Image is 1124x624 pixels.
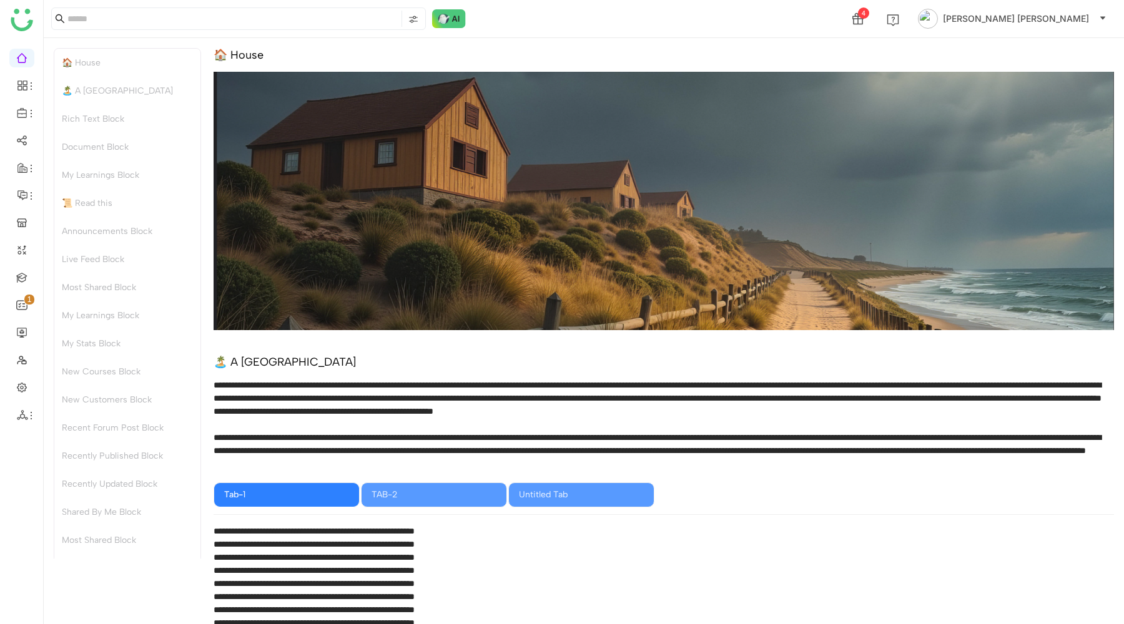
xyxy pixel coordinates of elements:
[372,488,496,502] div: TAB-2
[54,273,200,301] div: Most Shared Block
[54,470,200,498] div: Recently Updated Block
[54,554,200,582] div: New Courses Block
[408,14,418,24] img: search-type.svg
[54,329,200,358] div: My Stats Block
[24,295,34,305] nz-badge-sup: 1
[54,217,200,245] div: Announcements Block
[54,161,200,189] div: My Learnings Block
[54,105,200,133] div: Rich Text Block
[224,488,349,502] div: Tab-1
[54,442,200,470] div: Recently Published Block
[519,488,644,502] div: Untitled Tab
[54,414,200,442] div: Recent Forum Post Block
[54,386,200,414] div: New Customers Block
[858,7,869,19] div: 4
[915,9,1109,29] button: [PERSON_NAME] [PERSON_NAME]
[918,9,938,29] img: avatar
[54,245,200,273] div: Live Feed Block
[11,9,33,31] img: logo
[54,77,200,105] div: 🏝️ A [GEOGRAPHIC_DATA]
[54,301,200,329] div: My Learnings Block
[214,72,1114,330] img: 68553b2292361c547d91f02a
[54,498,200,526] div: Shared By Me Block
[54,133,200,161] div: Document Block
[54,189,200,217] div: 📜 Read this
[214,355,356,369] div: 🏝️ A [GEOGRAPHIC_DATA]
[54,526,200,554] div: Most Shared Block
[432,9,466,28] img: ask-buddy-normal.svg
[54,358,200,386] div: New Courses Block
[887,14,899,26] img: help.svg
[214,48,264,62] div: 🏠 House
[27,293,32,306] p: 1
[54,49,200,77] div: 🏠 House
[943,12,1089,26] span: [PERSON_NAME] [PERSON_NAME]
